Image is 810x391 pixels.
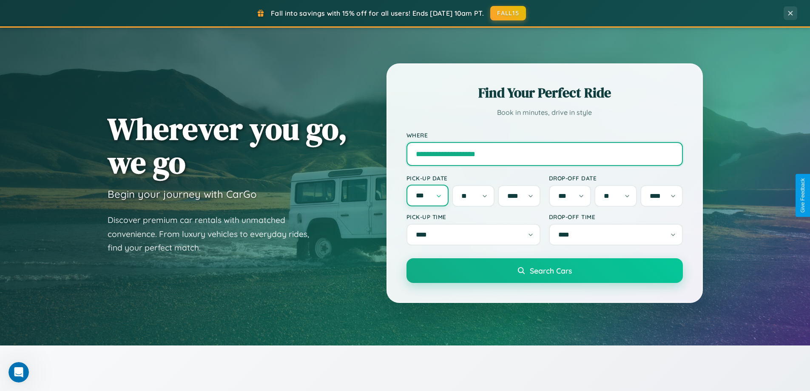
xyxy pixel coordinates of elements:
[9,362,29,382] iframe: Intercom live chat
[549,213,683,220] label: Drop-off Time
[406,131,683,139] label: Where
[406,258,683,283] button: Search Cars
[406,83,683,102] h2: Find Your Perfect Ride
[406,213,540,220] label: Pick-up Time
[108,112,347,179] h1: Wherever you go, we go
[108,188,257,200] h3: Begin your journey with CarGo
[530,266,572,275] span: Search Cars
[800,178,806,213] div: Give Feedback
[549,174,683,182] label: Drop-off Date
[490,6,526,20] button: FALL15
[271,9,484,17] span: Fall into savings with 15% off for all users! Ends [DATE] 10am PT.
[108,213,320,255] p: Discover premium car rentals with unmatched convenience. From luxury vehicles to everyday rides, ...
[406,174,540,182] label: Pick-up Date
[406,106,683,119] p: Book in minutes, drive in style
